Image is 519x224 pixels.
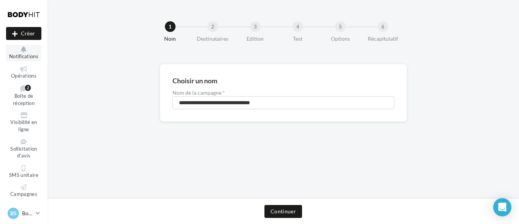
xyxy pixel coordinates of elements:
[9,172,38,178] span: SMS unitaire
[6,164,41,180] a: SMS unitaire
[335,21,346,32] div: 5
[274,35,322,43] div: Test
[10,191,37,197] span: Campagnes
[207,21,218,32] div: 2
[250,21,261,32] div: 3
[10,146,37,159] span: Sollicitation d'avis
[293,21,303,32] div: 4
[22,210,33,217] p: Bodyhit Saint André
[146,35,195,43] div: Nom
[264,205,302,218] button: Continuer
[493,198,511,216] div: Open Intercom Messenger
[10,210,17,217] span: BS
[6,137,41,160] a: Sollicitation d'avis
[172,77,217,84] div: Choisir un nom
[9,53,38,59] span: Notifications
[6,183,41,199] a: Campagnes
[6,27,41,40] button: Créer
[188,35,237,43] div: Destinataires
[316,35,365,43] div: Options
[25,85,31,91] div: 2
[6,64,41,81] a: Opérations
[172,90,394,95] label: Nom de la campagne *
[6,27,41,40] div: Nouvelle campagne
[6,111,41,134] a: Visibilité en ligne
[6,83,41,108] a: Boîte de réception2
[378,21,388,32] div: 6
[231,35,280,43] div: Edition
[10,119,37,133] span: Visibilité en ligne
[6,45,41,61] button: Notifications
[11,73,36,79] span: Opérations
[359,35,407,43] div: Récapitulatif
[6,206,41,221] a: BS Bodyhit Saint André
[13,93,35,106] span: Boîte de réception
[165,21,176,32] div: 1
